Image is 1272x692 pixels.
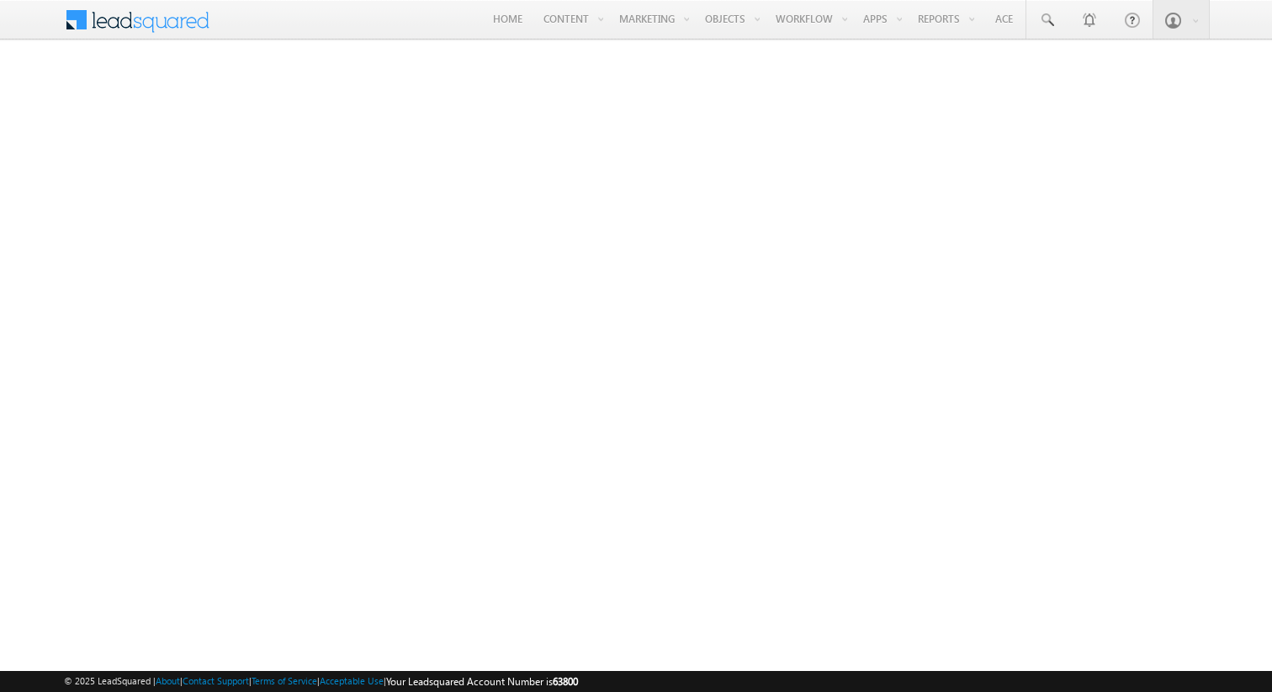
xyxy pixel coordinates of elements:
a: About [156,675,180,686]
a: Acceptable Use [320,675,384,686]
a: Contact Support [183,675,249,686]
span: Your Leadsquared Account Number is [386,675,578,688]
span: © 2025 LeadSquared | | | | | [64,674,578,689]
a: Terms of Service [252,675,317,686]
span: 63800 [553,675,578,688]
